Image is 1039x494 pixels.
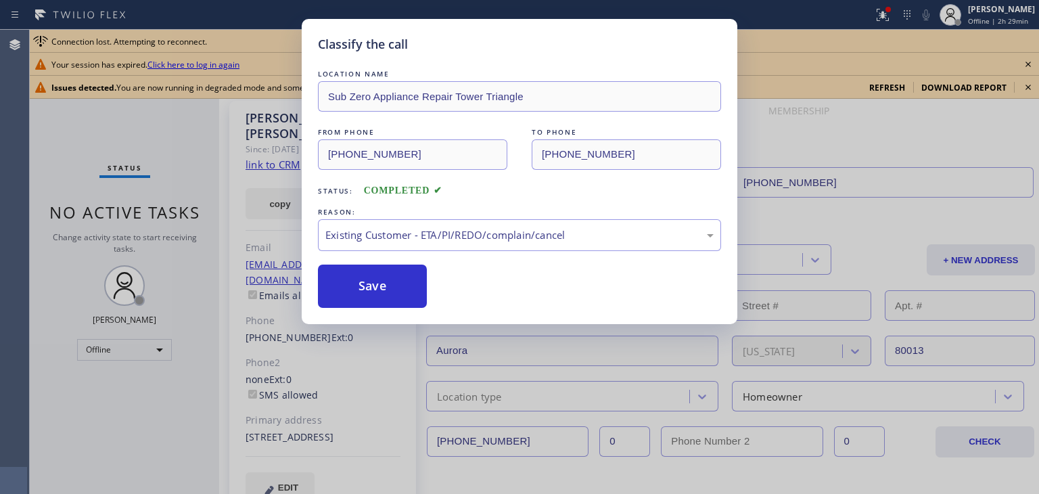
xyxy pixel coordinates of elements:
[532,139,721,170] input: To phone
[318,35,408,53] h5: Classify the call
[325,227,714,243] div: Existing Customer - ETA/PI/REDO/complain/cancel
[318,67,721,81] div: LOCATION NAME
[318,205,721,219] div: REASON:
[532,125,721,139] div: TO PHONE
[318,265,427,308] button: Save
[318,139,507,170] input: From phone
[318,125,507,139] div: FROM PHONE
[364,185,442,196] span: COMPLETED
[318,186,353,196] span: Status:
